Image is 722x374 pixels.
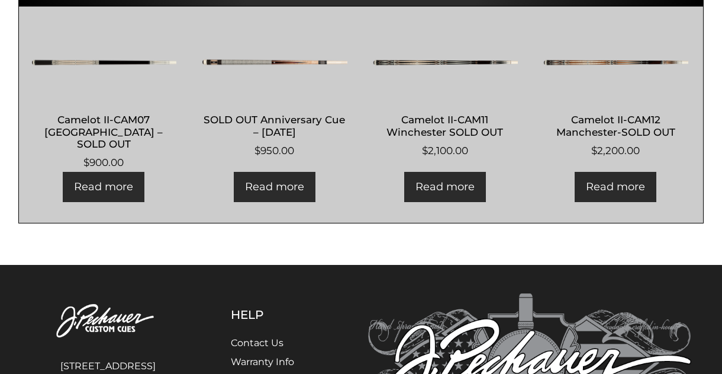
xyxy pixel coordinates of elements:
h2: SOLD OUT Anniversary Cue – [DATE] [201,109,347,143]
a: Camelot II-CAM11 Winchester SOLD OUT $2,100.00 [372,27,518,158]
bdi: 2,100.00 [422,145,468,156]
img: Camelot II-CAM12 Manchester-SOLD OUT [543,27,688,98]
bdi: 2,200.00 [591,145,640,156]
a: Read more about “SOLD OUT Anniversary Cue - DEC 2” [234,172,315,202]
span: $ [422,145,428,156]
a: Read more about “Camelot II-CAM12 Manchester-SOLD OUT” [575,172,656,202]
h2: Camelot II-CAM07 [GEOGRAPHIC_DATA] – SOLD OUT [31,109,176,155]
bdi: 900.00 [83,156,124,168]
a: Read more about “Camelot II-CAM07 Oxford - SOLD OUT” [63,172,144,202]
h2: Camelot II-CAM12 Manchester-SOLD OUT [543,109,688,143]
img: Pechauer Custom Cues [31,293,185,350]
a: SOLD OUT Anniversary Cue – [DATE] $950.00 [201,27,347,158]
h2: Camelot II-CAM11 Winchester SOLD OUT [372,109,518,143]
a: Warranty Info [231,356,294,367]
img: SOLD OUT Anniversary Cue - DEC 2 [201,27,347,98]
a: Read more about “Camelot II-CAM11 Winchester SOLD OUT” [404,172,486,202]
h5: Help [231,308,323,322]
a: Camelot II-CAM12 Manchester-SOLD OUT $2,200.00 [543,27,688,158]
span: $ [83,156,89,168]
span: $ [254,145,260,156]
img: Camelot II-CAM11 Winchester SOLD OUT [372,27,518,98]
a: Camelot II-CAM07 [GEOGRAPHIC_DATA] – SOLD OUT $900.00 [31,27,176,171]
img: Camelot II-CAM07 Oxford - SOLD OUT [31,27,176,98]
span: $ [591,145,597,156]
a: Contact Us [231,337,283,349]
bdi: 950.00 [254,145,294,156]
